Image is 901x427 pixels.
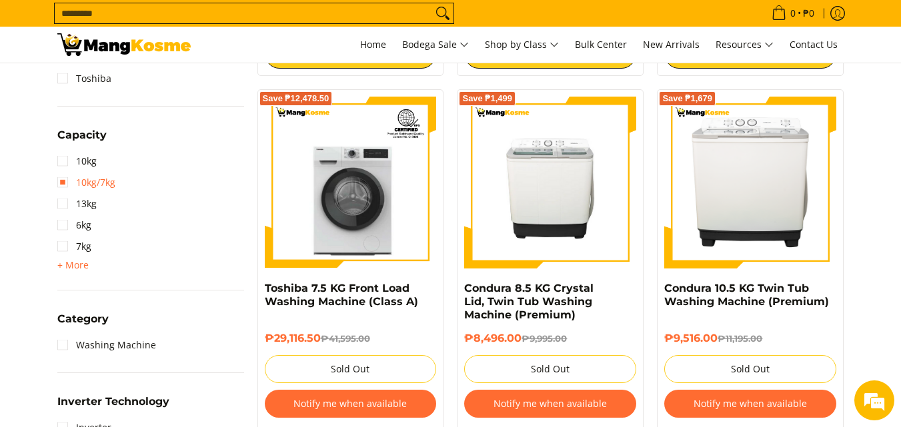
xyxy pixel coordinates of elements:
button: Sold Out [664,355,836,383]
a: Bulk Center [568,27,634,63]
span: • [768,6,818,21]
a: Toshiba [57,68,111,89]
span: Resources [716,37,774,53]
button: Notify me when available [664,390,836,418]
a: 13kg [57,193,97,214]
del: ₱11,195.00 [718,333,762,344]
span: Home [360,38,386,51]
img: Washing Machines l Mang Kosme: Home Appliances Warehouse Sale Partner [57,33,191,56]
span: + More [57,260,89,270]
a: Contact Us [783,27,844,63]
a: 7kg [57,236,91,257]
span: ₱0 [801,9,816,18]
span: Save ₱1,499 [462,95,512,103]
a: 10kg [57,151,97,172]
span: Bulk Center [575,38,627,51]
del: ₱41,595.00 [321,333,370,344]
summary: Open [57,130,107,151]
a: Toshiba 7.5 KG Front Load Washing Machine (Class A) [265,282,418,308]
span: New Arrivals [643,38,700,51]
summary: Open [57,396,169,417]
a: Condura 10.5 KG Twin Tub Washing Machine (Premium) [664,282,829,308]
span: Save ₱1,679 [662,95,712,103]
button: Notify me when available [464,390,636,418]
summary: Open [57,257,89,273]
a: 10kg/7kg [57,172,115,193]
del: ₱9,995.00 [522,333,567,344]
a: Condura 8.5 KG Crystal Lid, Twin Tub Washing Machine (Premium) [464,282,594,321]
a: Washing Machine [57,334,156,356]
button: Notify me when available [265,390,437,418]
button: Search [432,3,454,23]
span: Shop by Class [485,37,559,53]
summary: Open [57,314,109,334]
span: Inverter Technology [57,396,169,407]
span: Capacity [57,130,107,141]
h6: ₱29,116.50 [265,332,437,345]
img: Condura 10.5 KG Twin Tub Washing Machine (Premium) [664,97,836,268]
a: New Arrivals [636,27,706,63]
img: Toshiba 7.5 KG Front Load Washing Machine (Class A) [265,97,437,268]
a: Bodega Sale [395,27,476,63]
span: Contact Us [790,38,838,51]
h6: ₱9,516.00 [664,332,836,345]
button: Sold Out [265,355,437,383]
span: Bodega Sale [402,37,469,53]
a: Shop by Class [478,27,566,63]
span: Save ₱12,478.50 [263,95,329,103]
img: Condura 8.5 KG Crystal Lid, Twin Tub Washing Machine (Premium) [464,99,636,266]
a: Resources [709,27,780,63]
button: Sold Out [464,355,636,383]
h6: ₱8,496.00 [464,332,636,345]
a: 6kg [57,214,91,236]
a: Home [353,27,393,63]
nav: Main Menu [204,27,844,63]
span: 0 [788,9,798,18]
span: Category [57,314,109,324]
